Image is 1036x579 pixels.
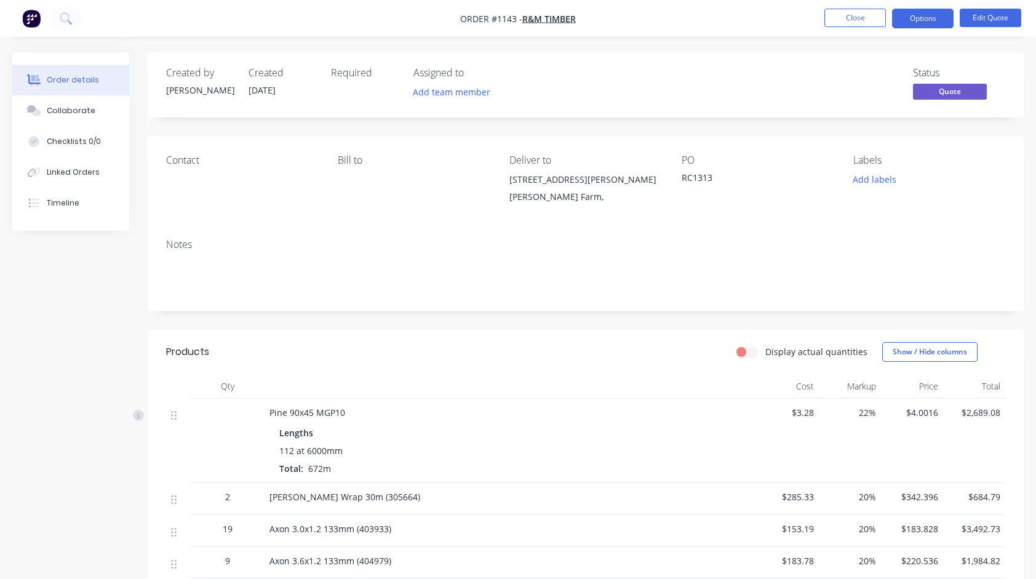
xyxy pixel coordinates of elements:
button: Timeline [12,188,129,218]
span: $3.28 [762,406,814,419]
div: Created by [166,67,234,79]
div: Deliver to [509,154,661,166]
div: Required [331,67,399,79]
span: 19 [223,522,233,535]
span: 22% [824,406,876,419]
span: 9 [225,554,230,567]
span: $153.19 [762,522,814,535]
span: 20% [824,522,876,535]
span: $684.79 [948,490,1000,503]
span: 20% [824,490,876,503]
button: Options [892,9,954,28]
span: 672m [303,463,336,474]
div: Assigned to [413,67,536,79]
div: [STREET_ADDRESS][PERSON_NAME][PERSON_NAME] Farm, [509,171,661,210]
button: Checklists 0/0 [12,126,129,157]
button: Linked Orders [12,157,129,188]
div: Markup [819,374,881,399]
span: Order #1143 - [460,13,522,25]
span: $342.396 [886,490,938,503]
button: Add labels [847,171,903,188]
button: Close [824,9,886,27]
button: Add team member [407,84,497,100]
div: Created [249,67,316,79]
div: Checklists 0/0 [47,136,101,147]
span: $4.0016 [886,406,938,419]
span: $183.828 [886,522,938,535]
button: Collaborate [12,95,129,126]
div: Collaborate [47,105,95,116]
span: Lengths [279,426,313,439]
span: Pine 90x45 MGP10 [269,407,345,418]
span: $183.78 [762,554,814,567]
div: Labels [853,154,1005,166]
span: [DATE] [249,84,276,96]
div: Total [943,374,1005,399]
div: PO [682,154,834,166]
div: [STREET_ADDRESS][PERSON_NAME] [509,171,661,188]
span: $3,492.73 [948,522,1000,535]
button: Order details [12,65,129,95]
span: Axon 3.0x1.2 133mm (403933) [269,523,391,535]
div: Qty [191,374,265,399]
div: Notes [166,239,1005,250]
span: Quote [913,84,987,99]
div: Status [913,67,1005,79]
div: Timeline [47,198,79,209]
span: $220.536 [886,554,938,567]
span: $285.33 [762,490,814,503]
a: R&M Timber [522,13,576,25]
span: $2,689.08 [948,406,1000,419]
div: Price [881,374,943,399]
span: Total: [279,463,303,474]
span: $1,984.82 [948,554,1000,567]
button: Quote [913,84,987,102]
img: Factory [22,9,41,28]
span: 20% [824,554,876,567]
div: Products [166,345,209,359]
div: [PERSON_NAME] [166,84,234,97]
button: Show / Hide columns [882,342,978,362]
span: 2 [225,490,230,503]
span: Axon 3.6x1.2 133mm (404979) [269,555,391,567]
button: Edit Quote [960,9,1021,27]
div: Bill to [338,154,490,166]
div: Contact [166,154,318,166]
div: Order details [47,74,99,86]
span: [PERSON_NAME] Wrap 30m (305664) [269,491,420,503]
button: Add team member [413,84,497,100]
div: RC1313 [682,171,834,188]
div: Cost [757,374,819,399]
div: [PERSON_NAME] Farm, [509,188,661,206]
span: 112 at 6000mm [279,444,343,457]
label: Display actual quantities [765,345,867,358]
div: Linked Orders [47,167,100,178]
